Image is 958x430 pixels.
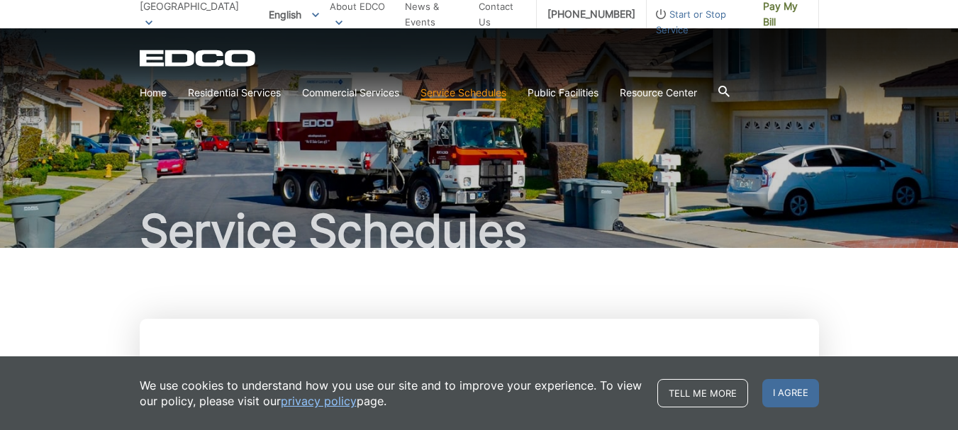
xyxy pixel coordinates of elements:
a: Public Facilities [528,85,598,101]
a: Service Schedules [420,85,506,101]
p: We use cookies to understand how you use our site and to improve your experience. To view our pol... [140,378,643,409]
span: English [258,3,330,26]
a: privacy policy [281,393,357,409]
a: Resource Center [620,85,697,101]
a: EDCD logo. Return to the homepage. [140,50,257,67]
a: Residential Services [188,85,281,101]
h1: Service Schedules [140,208,819,254]
a: Tell me more [657,379,748,407]
h2: Collection Day Lookup [255,354,703,380]
a: Commercial Services [302,85,399,101]
a: Home [140,85,167,101]
span: I agree [762,379,819,407]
